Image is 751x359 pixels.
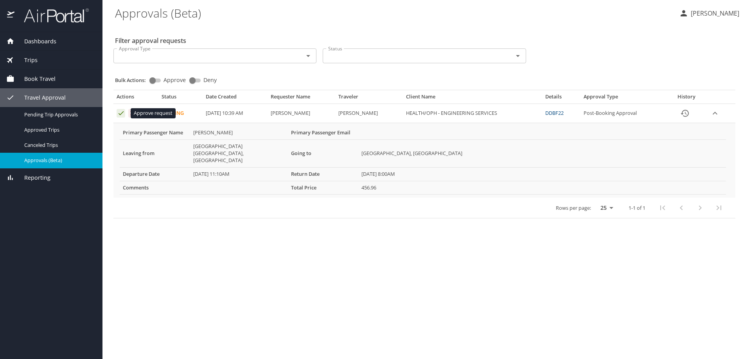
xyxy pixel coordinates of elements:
p: Rows per page: [556,205,591,211]
span: Travel Approval [14,93,66,102]
th: Total Price [288,181,358,195]
th: Actions [113,93,158,104]
th: Return Date [288,167,358,181]
th: Status [158,93,202,104]
td: [PERSON_NAME] [268,104,335,123]
span: Approve [163,77,186,83]
button: Open [303,50,314,61]
th: Requester Name [268,93,335,104]
span: Canceled Trips [24,141,93,149]
button: Open [512,50,523,61]
span: Pending Trip Approvals [24,111,93,118]
p: [PERSON_NAME] [688,9,739,18]
span: Trips [14,56,38,64]
th: Comments [120,181,190,195]
th: Details [542,93,580,104]
h2: Filter approval requests [115,34,186,47]
button: expand row [709,107,721,119]
th: Leaving from [120,139,190,167]
button: [PERSON_NAME] [676,6,742,20]
p: 1-1 of 1 [629,205,645,211]
td: Pending [158,104,202,123]
span: Deny [203,77,217,83]
span: Approved Trips [24,126,93,134]
td: Post-Booking Approval [580,104,667,123]
td: HEALTH/OPH - ENGINEERING SERVICES [403,104,542,123]
td: [GEOGRAPHIC_DATA] [GEOGRAPHIC_DATA], [GEOGRAPHIC_DATA] [190,139,288,167]
button: History [676,104,694,123]
p: Bulk Actions: [115,77,152,84]
select: rows per page [594,202,616,214]
th: Client Name [403,93,542,104]
span: Book Travel [14,75,56,83]
td: [DATE] 8:00AM [358,167,726,181]
span: Reporting [14,173,50,182]
th: Going to [288,139,358,167]
th: Primary Passenger Email [288,126,358,139]
th: Traveler [335,93,403,104]
span: Dashboards [14,37,56,46]
th: Approval Type [580,93,667,104]
th: History [667,93,706,104]
img: airportal-logo.png [15,8,89,23]
img: icon-airportal.png [7,8,15,23]
table: Approval table [113,93,735,218]
th: Date Created [203,93,268,104]
td: [DATE] 11:10AM [190,167,288,181]
td: [DATE] 10:39 AM [203,104,268,123]
td: [GEOGRAPHIC_DATA], [GEOGRAPHIC_DATA] [358,139,726,167]
span: Approvals (Beta) [24,157,93,164]
h1: Approvals (Beta) [115,1,673,25]
td: [PERSON_NAME] [335,104,403,123]
th: Departure Date [120,167,190,181]
button: Deny request [128,109,137,118]
th: Primary Passenger Name [120,126,190,139]
td: [PERSON_NAME] [190,126,288,139]
table: More info for approvals [120,126,726,195]
td: 456.96 [358,181,726,195]
a: DDBF22 [545,109,564,116]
